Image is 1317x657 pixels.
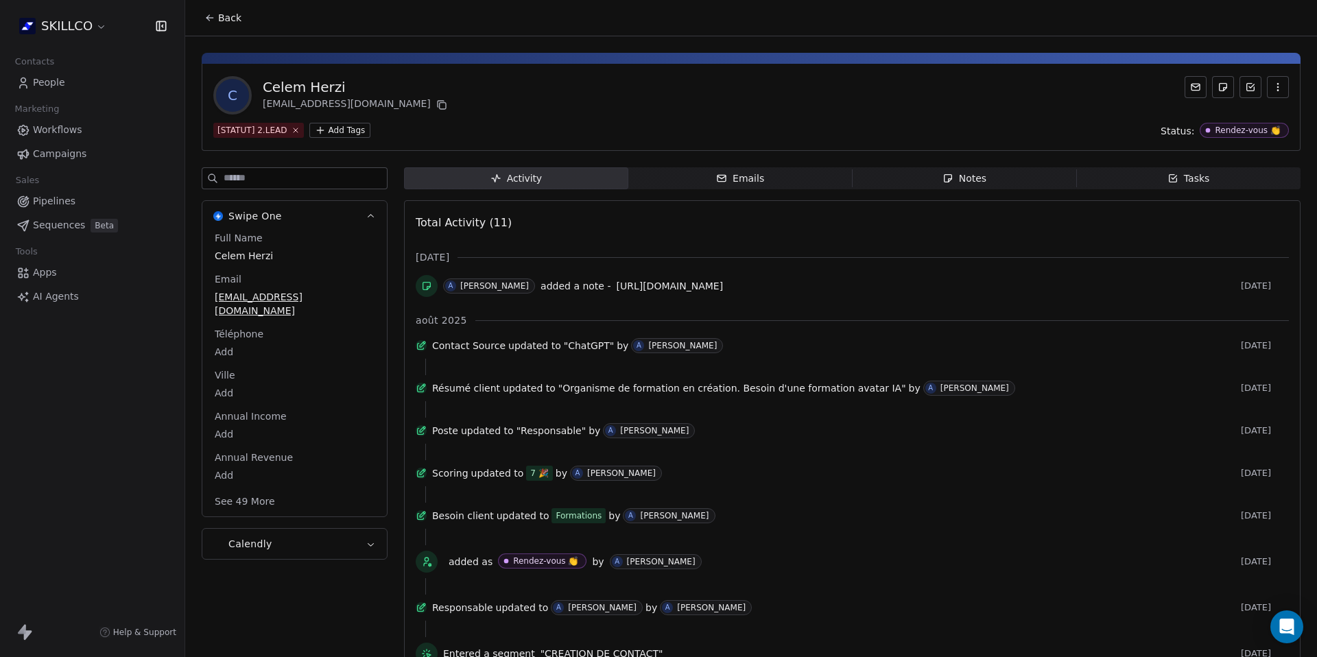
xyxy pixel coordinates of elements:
div: 7 🎉 [530,466,548,480]
img: Calendly [213,539,223,549]
span: Campaigns [33,147,86,161]
span: updated to [497,509,549,523]
div: A [608,425,613,436]
span: août 2025 [416,313,467,327]
div: [PERSON_NAME] [460,281,529,291]
button: Swipe OneSwipe One [202,201,387,231]
span: Scoring [432,466,468,480]
span: [DATE] [416,250,449,264]
span: AI Agents [33,289,79,304]
span: C [216,79,249,112]
span: Back [218,11,241,25]
span: Email [212,272,244,286]
span: [DATE] [1241,556,1289,567]
span: by [592,555,604,569]
span: updated to [496,601,549,614]
div: A [575,468,580,479]
div: Tasks [1167,171,1210,186]
span: updated to [503,381,556,395]
span: "ChatGPT" [564,339,614,353]
img: Swipe One [213,211,223,221]
a: AI Agents [11,285,174,308]
div: [PERSON_NAME] [648,341,717,350]
div: Rendez-vous 👏 [1215,126,1281,135]
span: Poste [432,424,458,438]
span: [DATE] [1241,425,1289,436]
span: [DATE] [1241,510,1289,521]
img: Skillco%20logo%20icon%20(2).png [19,18,36,34]
div: [STATUT] 2.LEAD [217,124,287,136]
span: Contact Source [432,339,506,353]
button: Back [196,5,250,30]
span: added a note - [541,279,610,293]
span: Sequences [33,218,85,232]
span: Ville [212,368,238,382]
span: Add [215,427,375,441]
span: Besoin client [432,509,494,523]
button: SKILLCO [16,14,110,38]
span: [DATE] [1241,468,1289,479]
span: [DATE] [1241,383,1289,394]
span: [URL][DOMAIN_NAME] [616,280,723,291]
div: Swipe OneSwipe One [202,231,387,516]
div: [EMAIL_ADDRESS][DOMAIN_NAME] [263,97,450,113]
span: Sales [10,170,45,191]
div: Celem Herzi [263,77,450,97]
span: Celem Herzi [215,249,375,263]
span: "Organisme de formation en création. Besoin d'une formation avatar IA" [558,381,906,395]
div: [PERSON_NAME] [587,468,656,478]
div: [PERSON_NAME] [620,426,689,435]
div: Rendez-vous 👏 [513,556,578,566]
div: Emails [716,171,764,186]
span: Help & Support [113,627,176,638]
button: CalendlyCalendly [202,529,387,559]
a: Campaigns [11,143,174,165]
span: Status: [1161,124,1194,138]
span: by [556,466,567,480]
span: Total Activity (11) [416,216,512,229]
div: A [928,383,933,394]
div: [PERSON_NAME] [568,603,637,612]
span: by [608,509,620,523]
span: by [645,601,657,614]
span: Workflows [33,123,82,137]
span: "Responsable" [517,424,586,438]
span: Full Name [212,231,265,245]
span: Add [215,386,375,400]
a: [URL][DOMAIN_NAME] [616,278,723,294]
span: Tools [10,241,43,262]
a: Pipelines [11,190,174,213]
span: SKILLCO [41,17,93,35]
span: Apps [33,265,57,280]
div: A [665,602,670,613]
span: Annual Revenue [212,451,296,464]
span: Marketing [9,99,65,119]
span: Téléphone [212,327,266,341]
div: Notes [942,171,986,186]
a: Workflows [11,119,174,141]
div: A [637,340,641,351]
span: updated to [471,466,524,480]
span: Add [215,468,375,482]
div: A [615,556,619,567]
a: Help & Support [99,627,176,638]
span: People [33,75,65,90]
div: A [556,602,561,613]
span: updated to [461,424,514,438]
div: A [628,510,633,521]
span: Contacts [9,51,60,72]
span: [DATE] [1241,602,1289,613]
span: updated to [508,339,561,353]
button: Add Tags [309,123,371,138]
a: SequencesBeta [11,214,174,237]
span: by [617,339,628,353]
div: [PERSON_NAME] [677,603,746,612]
span: added as [449,555,493,569]
span: Pipelines [33,194,75,208]
div: [PERSON_NAME] [940,383,1009,393]
span: Résumé client [432,381,500,395]
span: by [589,424,600,438]
span: Calendly [228,537,272,551]
div: Formations [556,509,602,523]
div: [PERSON_NAME] [640,511,709,521]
